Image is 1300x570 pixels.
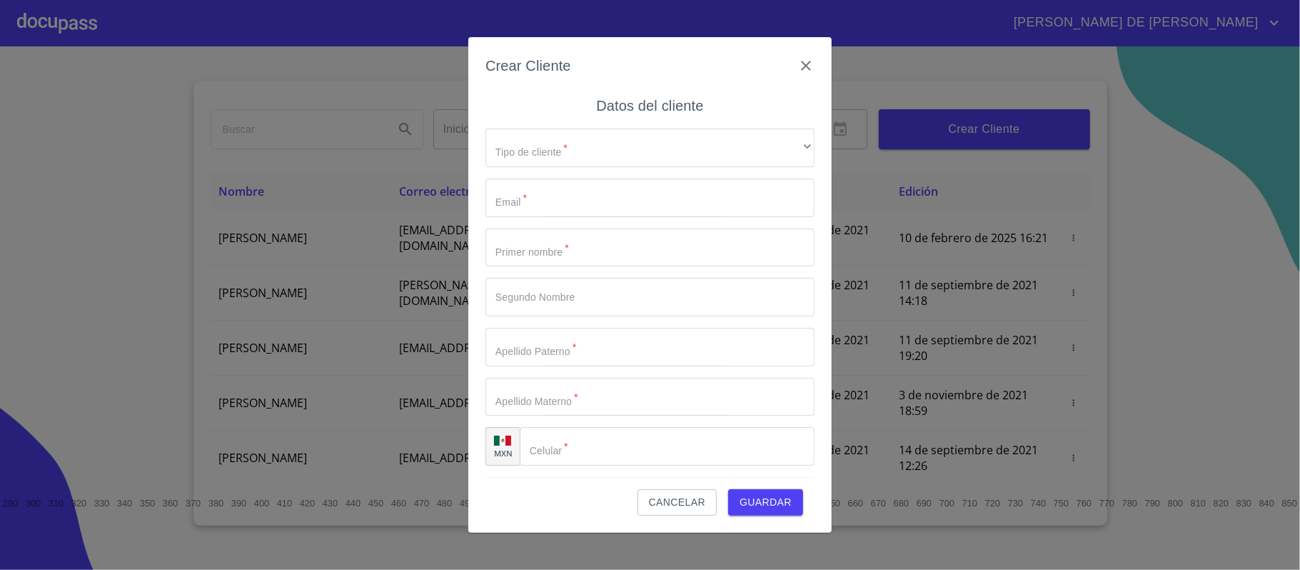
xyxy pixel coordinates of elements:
[596,94,703,117] h6: Datos del cliente
[494,436,511,446] img: R93DlvwvvjP9fbrDwZeCRYBHk45OWMq+AAOlFVsxT89f82nwPLnD58IP7+ANJEaWYhP0Tx8kkA0WlQMPQsAAgwAOmBj20AXj6...
[494,448,513,459] p: MXN
[485,54,571,77] h6: Crear Cliente
[728,489,803,516] button: Guardar
[485,129,815,167] div: ​
[649,494,705,511] span: Cancelar
[740,494,792,511] span: Guardar
[638,489,717,516] button: Cancelar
